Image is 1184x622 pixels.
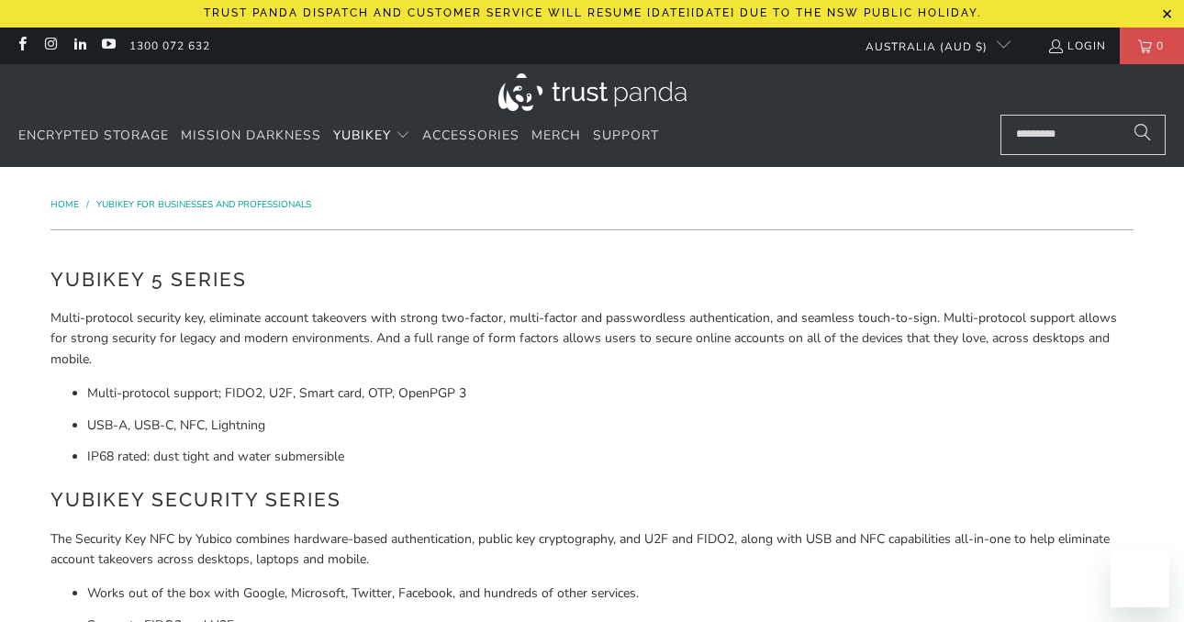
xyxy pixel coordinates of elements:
a: Support [593,115,659,158]
li: USB-A, USB-C, NFC, Lightning [87,416,1134,436]
summary: YubiKey [333,115,410,158]
span: Mission Darkness [181,127,321,144]
a: 0 [1120,28,1184,64]
span: Encrypted Storage [18,127,169,144]
span: 0 [1152,28,1168,64]
img: Trust Panda Australia [498,73,687,111]
li: Multi-protocol support; FIDO2, U2F, Smart card, OTP, OpenPGP 3 [87,383,1134,404]
span: Merch [531,127,581,144]
span: Home [50,198,79,211]
iframe: Button to launch messaging window [1111,549,1169,607]
span: Support [593,127,659,144]
a: Merch [531,115,581,158]
li: IP68 rated: dust tight and water submersible [87,447,1134,467]
a: Trust Panda Australia on Instagram [42,39,58,53]
li: Works out of the box with Google, Microsoft, Twitter, Facebook, and hundreds of other services. [87,583,1134,604]
span: YubiKey [333,127,391,144]
p: The Security Key NFC by Yubico combines hardware-based authentication, public key cryptography, a... [50,529,1134,571]
a: Login [1047,36,1106,56]
nav: Translation missing: en.navigation.header.main_nav [18,115,659,158]
button: Search [1120,115,1166,155]
a: Trust Panda Australia on YouTube [100,39,116,53]
input: Search... [1000,115,1166,155]
a: Accessories [422,115,519,158]
span: / [86,198,89,211]
h2: YubiKey Security Series [50,485,1134,515]
h2: YubiKey 5 Series [50,265,1134,294]
p: Trust Panda dispatch and customer service will resume [DATE][DATE] due to the NSW public holiday. [204,6,981,19]
a: Trust Panda Australia on LinkedIn [72,39,87,53]
a: YubiKey for Businesses and Professionals [96,198,311,211]
a: Encrypted Storage [18,115,169,158]
span: Accessories [422,127,519,144]
a: Trust Panda Australia on Facebook [14,39,29,53]
a: Mission Darkness [181,115,321,158]
button: Australia (AUD $) [851,28,1011,64]
p: Multi-protocol security key, eliminate account takeovers with strong two-factor, multi-factor and... [50,308,1134,370]
a: Home [50,198,82,211]
a: 1300 072 632 [129,36,210,56]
